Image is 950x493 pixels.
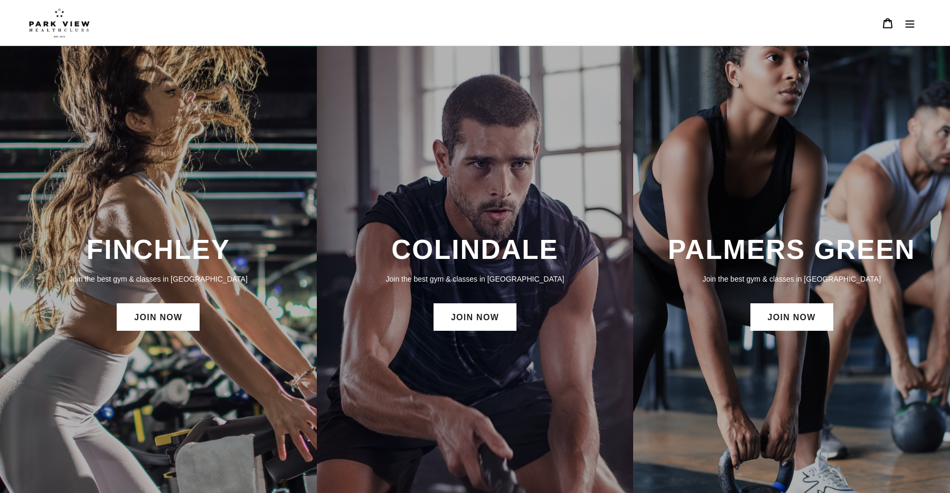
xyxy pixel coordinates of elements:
[11,234,306,266] h3: FINCHLEY
[644,273,939,285] p: Join the best gym & classes in [GEOGRAPHIC_DATA]
[11,273,306,285] p: Join the best gym & classes in [GEOGRAPHIC_DATA]
[434,303,516,331] a: JOIN NOW: Colindale Membership
[327,234,623,266] h3: COLINDALE
[29,8,90,38] img: Park view health clubs is a gym near you.
[899,12,921,34] button: Menu
[117,303,200,331] a: JOIN NOW: Finchley Membership
[644,234,939,266] h3: PALMERS GREEN
[750,303,833,331] a: JOIN NOW: Palmers Green Membership
[327,273,623,285] p: Join the best gym & classes in [GEOGRAPHIC_DATA]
